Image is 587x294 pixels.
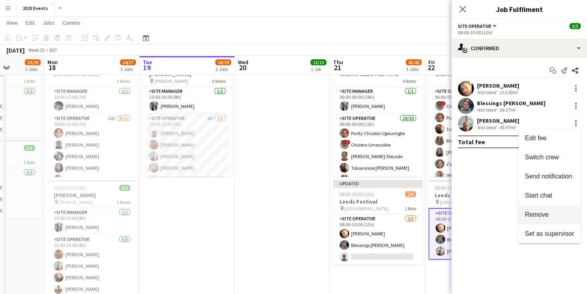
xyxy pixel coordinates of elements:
[525,135,546,141] span: Edit fee
[518,224,581,243] button: Set as supervisor
[525,230,574,237] span: Set as supervisor
[525,211,549,218] span: Remove
[518,205,581,224] button: Remove
[518,186,581,205] button: Start chat
[525,192,552,199] span: Start chat
[518,167,581,186] button: Send notification
[525,154,559,161] span: Switch crew
[518,148,581,167] button: Switch crew
[525,173,572,180] span: Send notification
[518,129,581,148] button: Edit fee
